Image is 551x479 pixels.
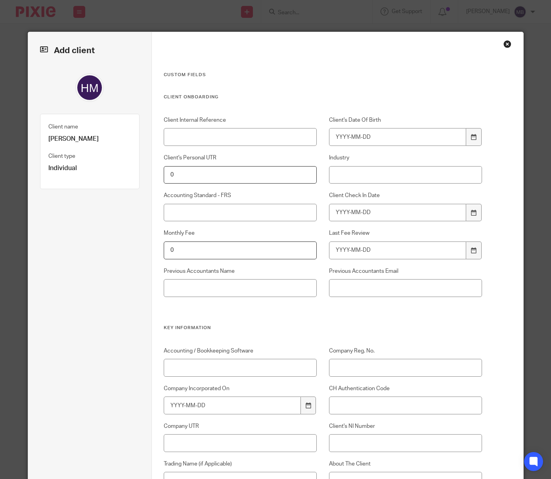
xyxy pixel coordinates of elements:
label: Client Check In Date [329,192,482,199]
input: YYYY-MM-DD [329,204,466,222]
label: CH Authentication Code [329,385,482,393]
h3: Custom fields [164,72,482,78]
p: Individual [48,164,131,172]
div: Close this dialog window [503,40,511,48]
label: Last Fee Review [329,229,482,237]
label: Client Internal Reference [164,116,317,124]
label: Monthly Fee [164,229,317,237]
label: Previous Accountants Email [329,267,482,275]
input: YYYY-MM-DD [329,241,466,259]
label: Accounting Standard - FRS [164,192,317,199]
p: [PERSON_NAME] [48,135,131,143]
label: Client name [48,123,78,131]
input: YYYY-MM-DD [329,128,466,146]
label: Company UTR [164,422,317,430]
label: Industry [329,154,482,162]
label: Client's NI Number [329,422,482,430]
label: Company Reg. No. [329,347,482,355]
label: Accounting / Bookkeeping Software [164,347,317,355]
label: Company Incorporated On [164,385,317,393]
h2: Add client [40,44,140,57]
h3: Client Onboarding [164,94,482,100]
input: YYYY-MM-DD [164,397,301,414]
label: About The Client [329,460,482,468]
label: Previous Accountants Name [164,267,317,275]
label: Client's Date Of Birth [329,116,482,124]
img: svg%3E [75,73,104,102]
label: Client's Personal UTR [164,154,317,162]
label: Trading Name (if Applicable) [164,460,317,468]
label: Client type [48,152,75,160]
h3: Key Information [164,325,482,331]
